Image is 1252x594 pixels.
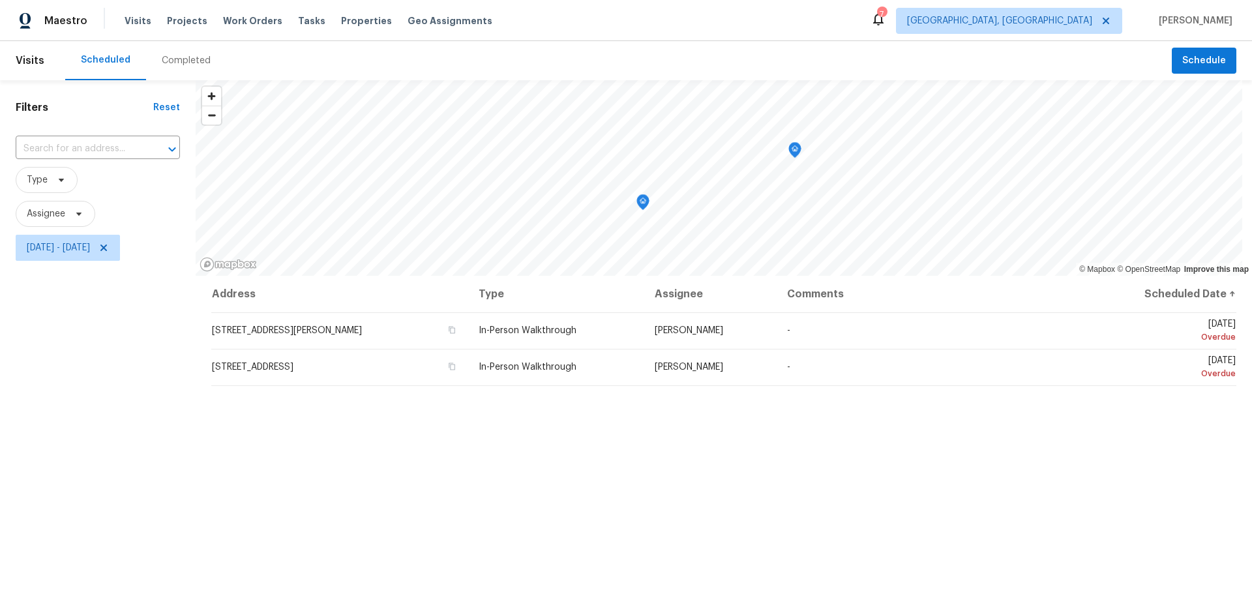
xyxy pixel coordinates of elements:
[408,14,492,27] span: Geo Assignments
[1095,367,1236,380] div: Overdue
[446,361,458,372] button: Copy Address
[1172,48,1236,74] button: Schedule
[644,276,777,312] th: Assignee
[16,101,153,114] h1: Filters
[787,326,790,335] span: -
[153,101,180,114] div: Reset
[163,140,181,158] button: Open
[787,363,790,372] span: -
[468,276,644,312] th: Type
[907,14,1092,27] span: [GEOGRAPHIC_DATA], [GEOGRAPHIC_DATA]
[655,326,723,335] span: [PERSON_NAME]
[212,326,362,335] span: [STREET_ADDRESS][PERSON_NAME]
[1095,331,1236,344] div: Overdue
[196,80,1242,276] canvas: Map
[636,194,649,215] div: Map marker
[162,54,211,67] div: Completed
[446,324,458,336] button: Copy Address
[479,363,576,372] span: In-Person Walkthrough
[27,173,48,186] span: Type
[81,53,130,67] div: Scheduled
[211,276,468,312] th: Address
[298,16,325,25] span: Tasks
[27,207,65,220] span: Assignee
[655,363,723,372] span: [PERSON_NAME]
[877,8,886,21] div: 7
[1117,265,1180,274] a: OpenStreetMap
[223,14,282,27] span: Work Orders
[16,139,143,159] input: Search for an address...
[1095,319,1236,344] span: [DATE]
[341,14,392,27] span: Properties
[212,363,293,372] span: [STREET_ADDRESS]
[202,87,221,106] button: Zoom in
[1154,14,1232,27] span: [PERSON_NAME]
[1184,265,1249,274] a: Improve this map
[125,14,151,27] span: Visits
[1079,265,1115,274] a: Mapbox
[27,241,90,254] span: [DATE] - [DATE]
[200,257,257,272] a: Mapbox homepage
[777,276,1084,312] th: Comments
[1084,276,1236,312] th: Scheduled Date ↑
[202,106,221,125] button: Zoom out
[1182,53,1226,69] span: Schedule
[16,46,44,75] span: Visits
[479,326,576,335] span: In-Person Walkthrough
[167,14,207,27] span: Projects
[1095,356,1236,380] span: [DATE]
[788,142,801,162] div: Map marker
[44,14,87,27] span: Maestro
